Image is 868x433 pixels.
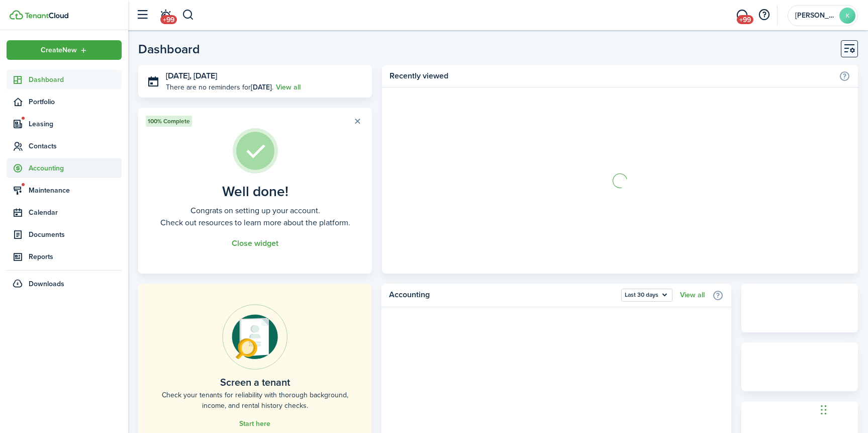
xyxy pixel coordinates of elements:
span: Portfolio [29,97,122,107]
header-page-title: Dashboard [138,43,200,55]
a: Reports [7,247,122,267]
a: Notifications [156,3,175,28]
span: +99 [160,15,177,24]
button: Open menu [621,289,672,302]
span: Kaitlyn [795,12,835,19]
span: Leasing [29,119,122,129]
button: Open menu [7,40,122,60]
well-done-description: Congrats on setting up your account. Check out resources to learn more about the platform. [160,205,350,229]
avatar-text: K [839,8,855,24]
well-done-title: Well done! [222,184,288,200]
div: Drag [821,395,827,425]
span: Documents [29,229,122,240]
button: Last 30 days [621,289,672,302]
span: Contacts [29,141,122,151]
button: Search [182,7,195,24]
button: Customise [841,40,858,57]
span: Downloads [29,279,64,289]
span: Maintenance [29,185,122,196]
home-widget-title: Accounting [389,289,616,302]
span: +99 [737,15,753,24]
home-placeholder-title: Screen a tenant [220,375,290,390]
span: Reports [29,251,122,262]
img: Online payments [222,304,287,370]
img: TenantCloud [25,13,68,19]
home-widget-title: Recently viewed [390,70,834,82]
img: Loading [611,172,629,190]
b: [DATE] [251,82,272,93]
button: Close widget [232,239,278,248]
button: Close [350,114,364,128]
button: Open sidebar [133,6,152,25]
span: Create New [41,47,77,54]
p: There are no reminders for . [166,82,273,93]
span: Calendar [29,207,122,218]
h3: [DATE], [DATE] [166,70,364,82]
span: Dashboard [29,74,122,85]
home-placeholder-description: Check your tenants for reliability with thorough background, income, and rental history checks. [161,390,349,411]
button: Open resource center [755,7,773,24]
a: View all [276,82,301,93]
img: TenantCloud [10,10,23,20]
span: Accounting [29,163,122,174]
a: Start here [239,420,270,428]
iframe: Chat Widget [818,385,868,433]
a: View all [680,291,705,299]
a: Messaging [732,3,751,28]
span: 100% Complete [148,117,190,126]
a: Dashboard [7,70,122,90]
